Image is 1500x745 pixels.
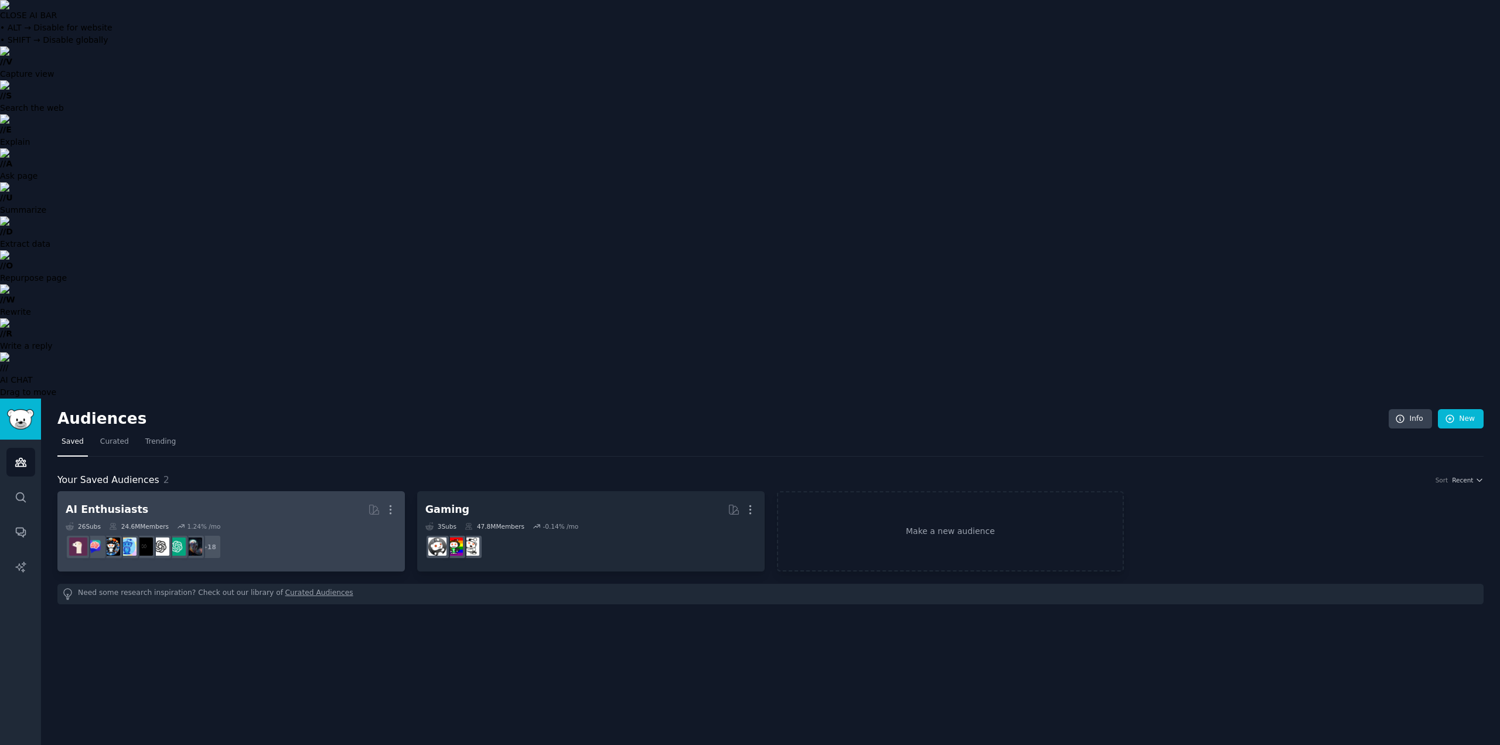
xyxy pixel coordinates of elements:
div: 26 Sub s [66,522,101,530]
img: ChatGPT [168,538,186,556]
button: Recent [1452,476,1484,484]
a: Saved [57,433,88,457]
h2: Audiences [57,410,1389,428]
img: aiArt [102,538,120,556]
a: Gaming3Subs47.8MMembers-0.14% /moretrogaminggamingIndiangamers [417,491,765,571]
img: GummySearch logo [7,409,34,430]
span: Curated [100,437,129,447]
a: Curated [96,433,133,457]
span: Your Saved Audiences [57,473,159,488]
div: AI Enthusiasts [66,502,148,517]
a: AI Enthusiasts26Subs24.6MMembers1.24% /mo+18singularityChatGPTOpenAIArtificialInteligenceartifici... [57,491,405,571]
div: + 18 [197,535,221,559]
span: Trending [145,437,176,447]
a: Curated Audiences [285,588,353,600]
img: LocalLLaMA [69,538,87,556]
span: Recent [1452,476,1473,484]
div: Sort [1436,476,1448,484]
img: ArtificialInteligence [135,538,153,556]
a: New [1438,409,1484,429]
div: 24.6M Members [109,522,169,530]
span: 2 [163,474,169,485]
div: -0.14 % /mo [543,522,579,530]
a: Trending [141,433,180,457]
div: 1.24 % /mo [187,522,220,530]
img: singularity [184,538,202,556]
img: gaming [445,538,463,556]
img: ChatGPTPromptGenius [86,538,104,556]
span: Saved [62,437,84,447]
img: artificial [118,538,137,556]
div: Need some research inspiration? Check out our library of [57,584,1484,604]
div: Gaming [425,502,469,517]
img: Indiangamers [428,538,446,556]
img: retrogaming [461,538,479,556]
a: Info [1389,409,1432,429]
div: 47.8M Members [465,522,524,530]
div: 3 Sub s [425,522,456,530]
img: OpenAI [151,538,169,556]
a: Make a new audience [777,491,1124,571]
